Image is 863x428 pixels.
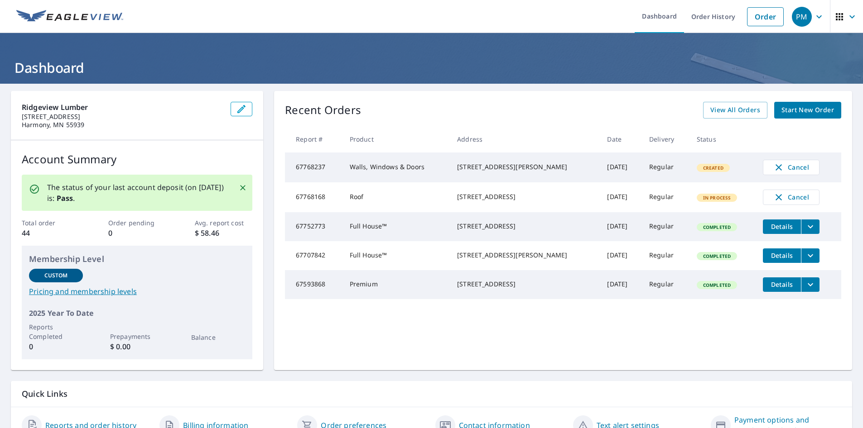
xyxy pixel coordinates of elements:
[600,152,642,182] td: [DATE]
[285,212,342,241] td: 67752773
[285,182,342,212] td: 67768168
[642,182,689,212] td: Regular
[600,212,642,241] td: [DATE]
[642,270,689,299] td: Regular
[772,192,810,203] span: Cancel
[285,126,342,152] th: Report #
[781,105,834,116] span: Start New Order
[195,228,252,238] p: $ 58.46
[600,270,642,299] td: [DATE]
[285,241,342,270] td: 67707842
[801,277,820,292] button: filesDropdownBtn-67593868
[698,195,737,201] span: In Process
[698,224,736,230] span: Completed
[110,332,164,341] p: Prepayments
[801,219,820,234] button: filesDropdownBtn-67752773
[29,308,245,319] p: 2025 Year To Date
[22,388,841,399] p: Quick Links
[698,253,736,259] span: Completed
[108,228,166,238] p: 0
[689,126,756,152] th: Status
[237,182,249,194] button: Close
[642,126,689,152] th: Delivery
[698,282,736,288] span: Completed
[801,248,820,263] button: filesDropdownBtn-67707842
[29,286,245,297] a: Pricing and membership levels
[763,219,801,234] button: detailsBtn-67752773
[29,341,83,352] p: 0
[768,251,796,260] span: Details
[22,102,223,113] p: Ridgeview Lumber
[457,222,593,231] div: [STREET_ADDRESS]
[29,253,245,265] p: Membership Level
[698,165,729,171] span: Created
[195,218,252,228] p: Avg. report cost
[44,271,68,280] p: Custom
[29,322,83,341] p: Reports Completed
[763,248,801,263] button: detailsBtn-67707842
[16,10,123,24] img: EV Logo
[11,58,852,77] h1: Dashboard
[642,152,689,182] td: Regular
[285,102,361,119] p: Recent Orders
[108,218,166,228] p: Order pending
[342,270,450,299] td: Premium
[600,126,642,152] th: Date
[768,222,796,231] span: Details
[710,105,760,116] span: View All Orders
[342,126,450,152] th: Product
[457,162,593,171] div: [STREET_ADDRESS][PERSON_NAME]
[110,341,164,352] p: $ 0.00
[285,270,342,299] td: 67593868
[457,280,593,289] div: [STREET_ADDRESS]
[22,121,223,129] p: Harmony, MN 55939
[22,218,79,228] p: Total order
[47,182,228,204] p: The status of your last account deposit (on [DATE]) is: .
[22,228,79,238] p: 44
[763,277,801,292] button: detailsBtn-67593868
[600,241,642,270] td: [DATE]
[57,193,73,203] b: Pass
[763,160,820,175] button: Cancel
[342,212,450,241] td: Full House™
[763,190,820,205] button: Cancel
[457,251,593,260] div: [STREET_ADDRESS][PERSON_NAME]
[457,192,593,201] div: [STREET_ADDRESS]
[642,212,689,241] td: Regular
[22,113,223,121] p: [STREET_ADDRESS]
[342,152,450,182] td: Walls, Windows & Doors
[191,333,245,342] p: Balance
[342,182,450,212] td: Roof
[342,241,450,270] td: Full House™
[703,102,767,119] a: View All Orders
[285,152,342,182] td: 67768237
[792,7,812,27] div: PM
[768,280,796,289] span: Details
[772,162,810,173] span: Cancel
[774,102,841,119] a: Start New Order
[642,241,689,270] td: Regular
[22,151,252,167] p: Account Summary
[450,126,600,152] th: Address
[747,7,784,26] a: Order
[600,182,642,212] td: [DATE]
